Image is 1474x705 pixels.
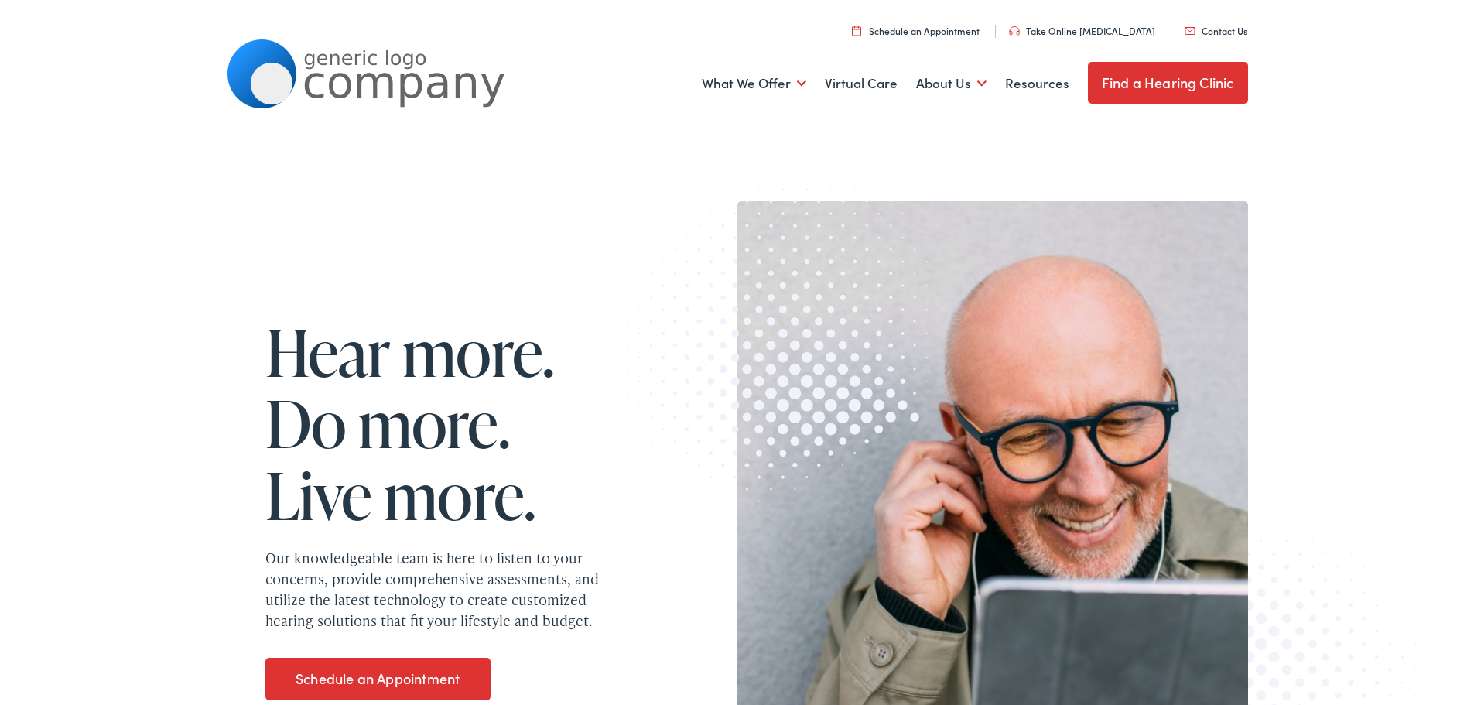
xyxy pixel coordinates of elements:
[1005,55,1069,112] a: Resources
[1088,62,1248,104] a: Find a Hearing Clinic
[265,547,637,631] p: Our knowledgeable team is here to listen to your concerns, provide comprehensive assessments, and...
[1009,24,1155,37] a: Take Online [MEDICAL_DATA]
[852,24,980,37] a: Schedule an Appointment
[402,316,554,387] span: more.
[852,26,861,36] img: utility icon
[265,316,391,387] span: Hear
[265,387,346,458] span: Do
[384,459,535,530] span: more.
[579,105,987,525] img: Graphic image with a halftone pattern, contributing to the site's visual design.
[825,55,898,112] a: Virtual Care
[265,459,372,530] span: Live
[702,55,806,112] a: What We Offer
[916,55,987,112] a: About Us
[1009,26,1020,36] img: utility icon
[1185,24,1247,37] a: Contact Us
[358,387,510,458] span: more.
[1185,27,1195,35] img: utility icon
[265,658,491,701] a: Schedule an Appointment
